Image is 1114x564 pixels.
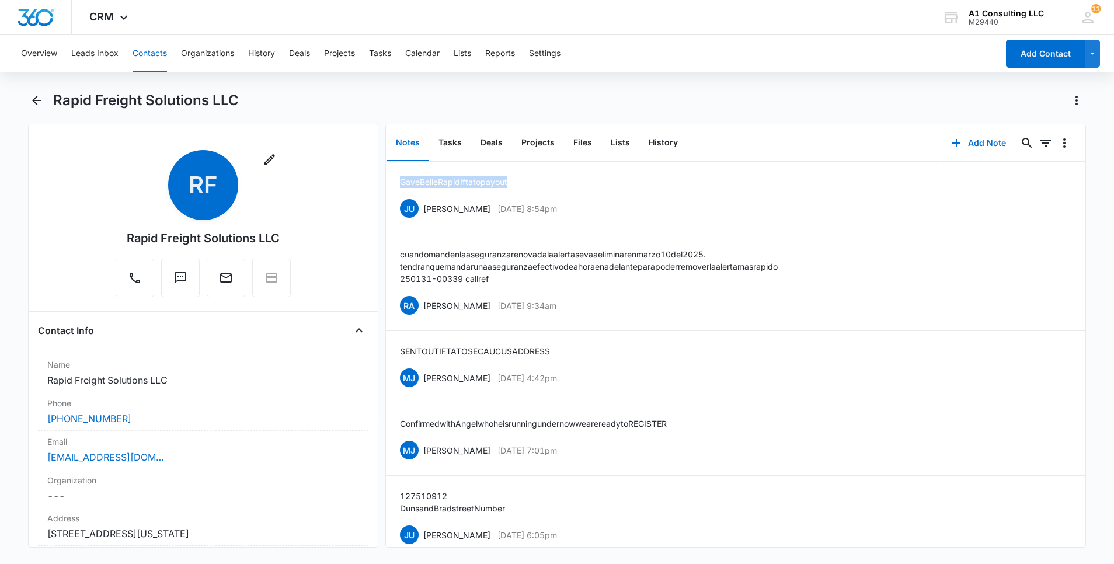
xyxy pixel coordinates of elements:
[127,229,280,247] div: Rapid Freight Solutions LLC
[387,125,429,161] button: Notes
[1055,134,1074,152] button: Overflow Menu
[47,412,131,426] a: [PHONE_NUMBER]
[207,277,245,287] a: Email
[639,125,687,161] button: History
[133,35,167,72] button: Contacts
[1067,91,1086,110] button: Actions
[47,450,164,464] a: [EMAIL_ADDRESS][DOMAIN_NAME]
[400,502,505,514] p: Duns and Bradstreet Number
[207,259,245,297] button: Email
[47,397,359,409] label: Phone
[429,125,471,161] button: Tasks
[1091,4,1101,13] span: 11
[454,35,471,72] button: Lists
[47,358,359,371] label: Name
[400,417,667,430] p: Confirmed with Angel who he is running under now we are ready to REGISTER
[1036,134,1055,152] button: Filters
[38,354,368,392] div: NameRapid Freight Solutions LLC
[369,35,391,72] button: Tasks
[601,125,639,161] button: Lists
[529,35,561,72] button: Settings
[289,35,310,72] button: Deals
[324,35,355,72] button: Projects
[423,444,490,457] p: [PERSON_NAME]
[940,129,1018,157] button: Add Note
[497,203,557,215] p: [DATE] 8:54pm
[38,469,368,507] div: Organization---
[116,259,154,297] button: Call
[400,441,419,459] span: MJ
[38,507,368,546] div: Address[STREET_ADDRESS][US_STATE]
[161,259,200,297] button: Text
[423,203,490,215] p: [PERSON_NAME]
[181,35,234,72] button: Organizations
[512,125,564,161] button: Projects
[47,489,359,503] dd: ---
[168,150,238,220] span: RF
[400,345,550,357] p: SENT OUT IFTA TO SECAUCUS ADDRESS
[1006,40,1085,68] button: Add Contact
[21,35,57,72] button: Overview
[969,9,1044,18] div: account name
[47,527,359,541] dd: [STREET_ADDRESS][US_STATE]
[400,199,419,218] span: JU
[38,431,368,469] div: Email[EMAIL_ADDRESS][DOMAIN_NAME]
[471,125,512,161] button: Deals
[89,11,114,23] span: CRM
[400,248,778,260] p: cuando manden la aseguranza renovada la alerta se va a eliminar en marzo 10 del 2025.
[564,125,601,161] button: Files
[38,323,94,337] h4: Contact Info
[423,372,490,384] p: [PERSON_NAME]
[400,490,505,502] p: 127510912
[400,260,778,273] p: tendran que mandar una aseguranza efectivo de ahora en adelante para poder remover la alerta mas ...
[400,525,419,544] span: JU
[405,35,440,72] button: Calendar
[423,529,490,541] p: [PERSON_NAME]
[400,368,419,387] span: MJ
[47,436,359,448] label: Email
[423,300,490,312] p: [PERSON_NAME]
[116,277,154,287] a: Call
[400,273,778,285] p: 250131-00339 call ref
[53,92,239,109] h1: Rapid Freight Solutions LLC
[350,321,368,340] button: Close
[161,277,200,287] a: Text
[969,18,1044,26] div: account id
[497,372,557,384] p: [DATE] 4:42pm
[497,444,557,457] p: [DATE] 7:01pm
[497,529,557,541] p: [DATE] 6:05pm
[47,474,359,486] label: Organization
[485,35,515,72] button: Reports
[400,296,419,315] span: RA
[497,300,556,312] p: [DATE] 9:34am
[248,35,275,72] button: History
[1018,134,1036,152] button: Search...
[1091,4,1101,13] div: notifications count
[47,373,359,387] dd: Rapid Freight Solutions LLC
[47,512,359,524] label: Address
[28,91,46,110] button: Back
[38,392,368,431] div: Phone[PHONE_NUMBER]
[71,35,119,72] button: Leads Inbox
[400,176,507,188] p: Gave Belle Rapid Ifta to pay out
